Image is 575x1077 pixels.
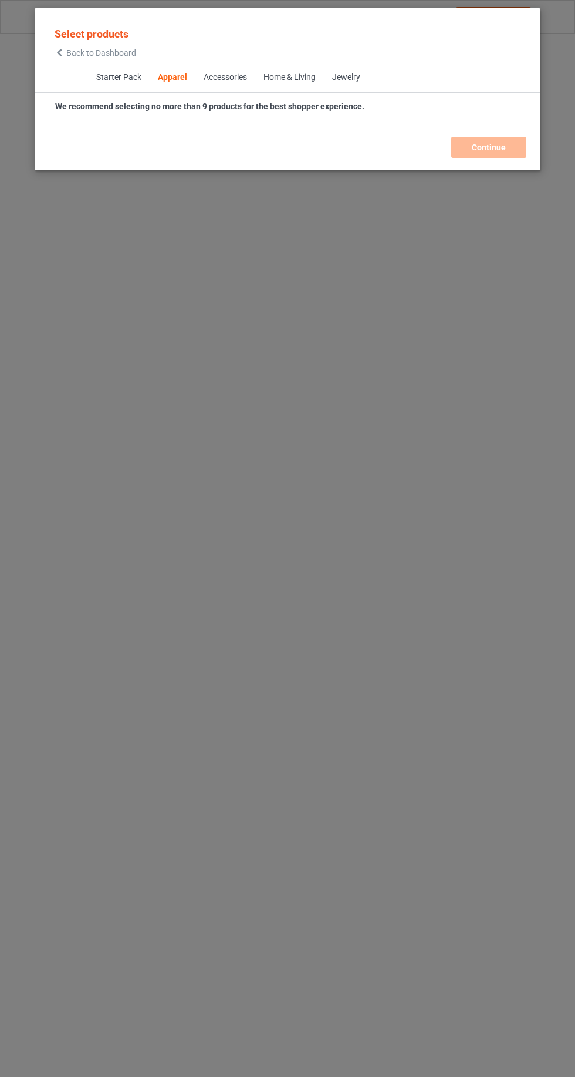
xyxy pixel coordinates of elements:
[55,102,364,111] strong: We recommend selecting no more than 9 products for the best shopper experience.
[332,72,360,83] div: Jewelry
[66,48,136,58] span: Back to Dashboard
[87,63,149,92] span: Starter Pack
[55,28,128,40] span: Select products
[263,72,315,83] div: Home & Living
[203,72,246,83] div: Accessories
[157,72,187,83] div: Apparel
